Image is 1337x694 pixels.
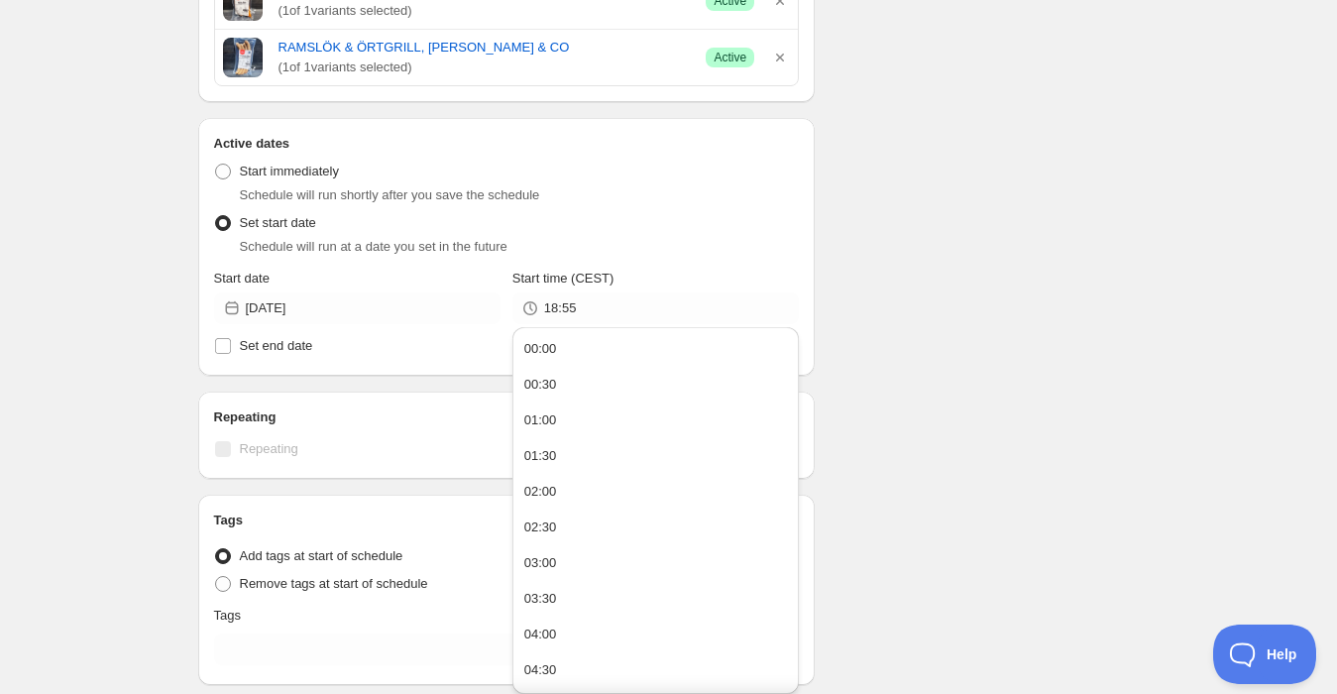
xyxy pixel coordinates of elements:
[524,446,557,466] div: 01:30
[518,333,793,365] button: 00:00
[240,548,403,563] span: Add tags at start of schedule
[240,215,316,230] span: Set start date
[279,1,691,21] span: ( 1 of 1 variants selected)
[240,164,339,178] span: Start immediately
[518,654,793,686] button: 04:30
[518,369,793,401] button: 00:30
[214,134,800,154] h2: Active dates
[518,512,793,543] button: 02:30
[524,339,557,359] div: 00:00
[240,338,313,353] span: Set end date
[524,625,557,644] div: 04:00
[214,511,800,530] h2: Tags
[518,547,793,579] button: 03:00
[240,441,298,456] span: Repeating
[714,50,746,65] span: Active
[518,405,793,436] button: 01:00
[518,583,793,615] button: 03:30
[518,440,793,472] button: 01:30
[524,660,557,680] div: 04:30
[524,553,557,573] div: 03:00
[214,407,800,427] h2: Repeating
[1213,625,1317,684] iframe: Toggle Customer Support
[279,38,691,58] a: RAMSLÖK & ÖRTGRILL, [PERSON_NAME] & CO
[524,482,557,502] div: 02:00
[524,410,557,430] div: 01:00
[524,589,557,609] div: 03:30
[240,187,540,202] span: Schedule will run shortly after you save the schedule
[512,271,614,286] span: Start time (CEST)
[240,239,507,254] span: Schedule will run at a date you set in the future
[279,58,691,77] span: ( 1 of 1 variants selected)
[518,476,793,508] button: 02:00
[214,271,270,286] span: Start date
[214,606,241,626] p: Tags
[518,619,793,650] button: 04:00
[524,375,557,395] div: 00:30
[524,518,557,537] div: 02:30
[240,576,428,591] span: Remove tags at start of schedule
